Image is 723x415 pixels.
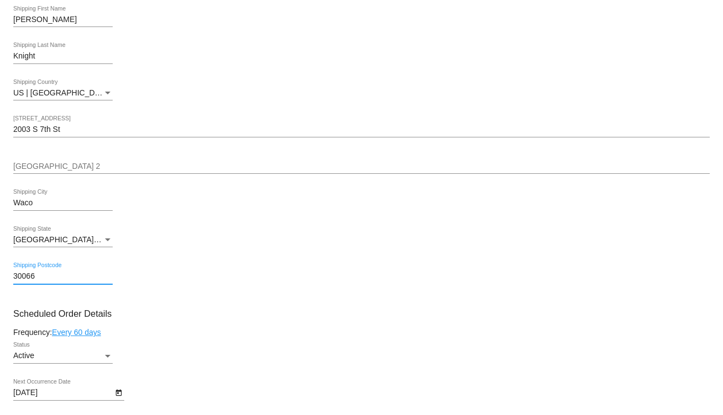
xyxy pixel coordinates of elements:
[13,272,113,281] input: Shipping Postcode
[13,308,710,319] h3: Scheduled Order Details
[52,328,101,337] a: Every 60 days
[13,89,113,98] mat-select: Shipping Country
[13,52,113,61] input: Shipping Last Name
[113,386,124,398] button: Open calendar
[13,125,710,134] input: Shipping Street 1
[13,236,113,244] mat-select: Shipping State
[13,88,111,97] span: US | [GEOGRAPHIC_DATA]
[13,352,113,360] mat-select: Status
[13,162,710,171] input: Shipping Street 2
[13,15,113,24] input: Shipping First Name
[13,389,113,397] input: Next Occurrence Date
[13,235,143,244] span: [GEOGRAPHIC_DATA] | [US_STATE]
[13,328,710,337] div: Frequency:
[13,351,34,360] span: Active
[13,199,113,208] input: Shipping City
